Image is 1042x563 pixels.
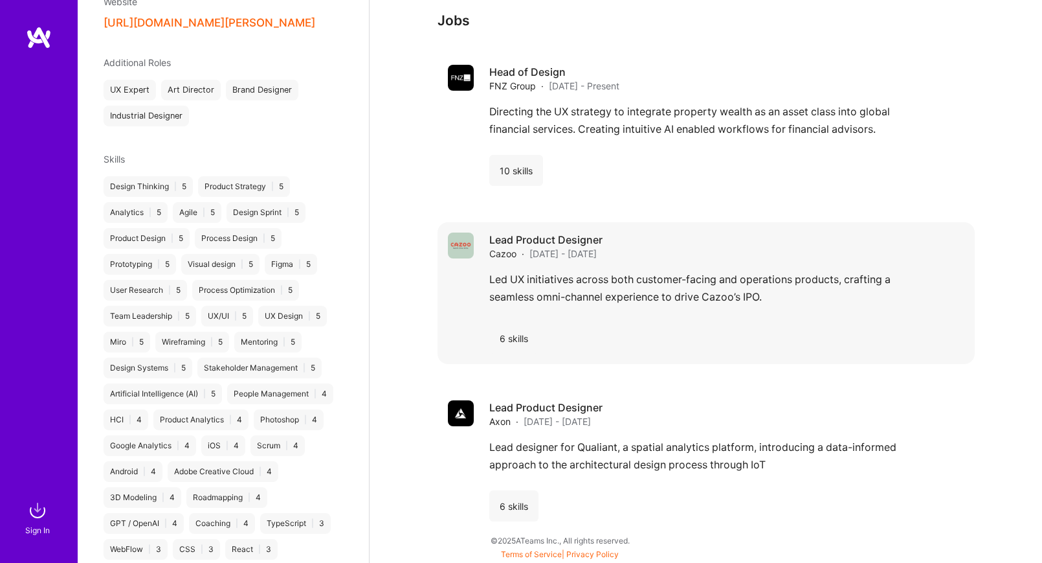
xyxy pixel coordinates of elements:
h4: Lead Product Designer [489,400,603,415]
div: 3D Modeling 4 [104,487,181,508]
span: [DATE] - [DATE] [524,415,591,428]
span: | [263,233,265,244]
span: | [173,363,176,373]
span: | [157,259,160,270]
span: | [226,441,228,451]
div: Google Analytics 4 [104,435,196,456]
div: Miro 5 [104,332,150,352]
div: 6 skills [489,490,538,522]
span: | [203,389,206,399]
span: | [314,389,316,399]
img: logo [26,26,52,49]
span: Skills [104,154,125,165]
span: | [283,337,285,347]
div: Process Design 5 [195,228,282,249]
span: | [203,207,205,218]
span: Additional Roles [104,57,171,68]
span: | [236,518,238,529]
div: Art Director [161,80,221,100]
div: Visual design 5 [181,254,260,275]
div: Product Design 5 [104,228,190,249]
div: 6 skills [489,323,538,354]
span: | [177,441,179,451]
div: © 2025 ATeams Inc., All rights reserved. [78,524,1042,557]
span: | [234,311,237,321]
div: HCI 4 [104,409,148,430]
span: | [285,441,288,451]
span: | [143,466,146,477]
div: React 3 [225,539,278,560]
div: Design Systems 5 [104,358,192,378]
div: Adobe Creative Cloud 4 [168,461,278,482]
a: Privacy Policy [566,549,619,559]
span: | [258,544,261,555]
span: | [248,492,250,503]
div: Coaching 4 [189,513,255,534]
div: User Research 5 [104,280,187,301]
span: | [229,415,232,425]
span: FNZ Group [489,79,536,93]
div: Photoshop 4 [254,409,324,430]
a: sign inSign In [27,498,50,537]
img: Company logo [448,400,474,426]
div: WebFlow 3 [104,539,168,560]
span: [DATE] - [DATE] [529,247,597,260]
div: GPT / OpenAI 4 [104,513,184,534]
span: | [171,233,173,244]
span: | [308,311,311,321]
span: | [280,285,283,295]
img: Company logo [448,233,474,259]
span: · [522,247,524,260]
div: TypeScript 3 [260,513,331,534]
span: Axon [489,415,511,428]
span: | [298,259,301,270]
span: Cazoo [489,247,516,260]
div: Mentoring 5 [234,332,302,352]
h3: Jobs [438,12,975,29]
div: Product Strategy 5 [198,176,290,197]
div: Agile 5 [173,202,221,223]
div: Industrial Designer [104,106,189,126]
span: | [164,518,167,529]
div: UX Expert [104,80,156,100]
div: Prototyping 5 [104,254,176,275]
span: | [304,415,307,425]
div: CSS 3 [173,539,220,560]
div: Design Sprint 5 [227,202,305,223]
span: | [148,544,151,555]
span: | [162,492,164,503]
div: Figma 5 [265,254,317,275]
div: 10 skills [489,155,543,186]
div: Analytics 5 [104,202,168,223]
span: | [210,337,213,347]
div: Design Thinking 5 [104,176,193,197]
span: · [516,415,518,428]
span: | [168,285,171,295]
div: UX/UI 5 [201,306,253,327]
div: Sign In [25,523,50,537]
div: Scrum 4 [250,435,305,456]
img: sign in [25,498,50,523]
div: Artificial Intelligence (AI) 5 [104,384,222,404]
span: · [541,79,544,93]
div: iOS 4 [201,435,245,456]
span: | [174,181,177,192]
button: [URL][DOMAIN_NAME][PERSON_NAME] [104,16,315,30]
span: | [131,337,134,347]
a: Terms of Service [501,549,562,559]
img: Company logo [448,65,474,91]
span: | [303,363,305,373]
span: | [177,311,180,321]
span: | [501,549,619,559]
span: [DATE] - Present [549,79,619,93]
span: | [201,544,203,555]
span: | [259,466,261,477]
div: UX Design 5 [258,306,327,327]
div: People Management 4 [227,384,333,404]
span: | [287,207,289,218]
div: Process Optimization 5 [192,280,299,301]
span: | [129,415,131,425]
div: Brand Designer [226,80,298,100]
span: | [311,518,314,529]
h4: Head of Design [489,65,619,79]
